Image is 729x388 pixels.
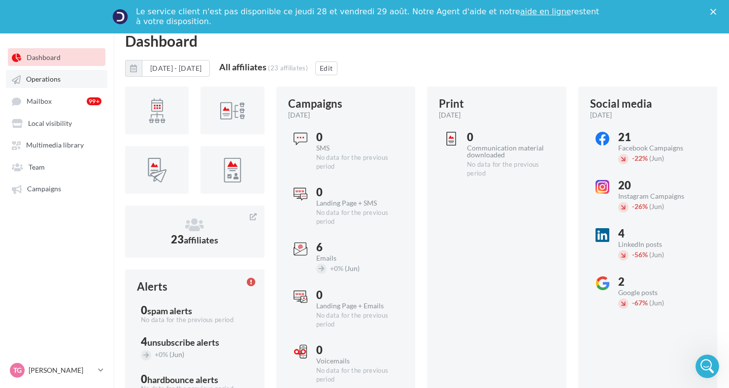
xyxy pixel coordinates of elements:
[141,374,249,385] div: 0
[87,97,101,105] div: 99+
[26,141,84,149] span: Multimedia library
[590,98,652,109] div: Social media
[6,70,107,88] a: Operations
[649,154,664,162] span: (Jun)
[136,7,601,27] div: Le service client n'est pas disponible ce jeudi 28 et vendredi 29 août. Notre Agent d'aide et not...
[618,180,697,191] div: 20
[316,187,396,198] div: 0
[155,350,168,358] span: 0%
[8,361,105,380] a: TG [PERSON_NAME]
[618,145,697,151] div: Facebook Campaigns
[649,298,664,307] span: (Jun)
[590,110,612,120] span: [DATE]
[618,193,697,200] div: Instagram Campaigns
[316,311,396,329] div: No data for the previous period
[6,92,107,110] a: Mailbox 99+
[618,276,700,287] div: 2
[618,132,697,143] div: 21
[6,179,107,197] a: Campaigns
[141,316,249,325] div: No data for the previous period
[316,200,396,207] div: Landing Page + SMS
[618,289,700,296] div: Google posts
[439,110,461,120] span: [DATE]
[696,355,719,378] iframe: Intercom live chat
[288,110,310,120] span: [DATE]
[6,136,107,153] a: Multimedia library
[219,62,266,71] div: All affiliates
[520,7,571,16] a: aide en ligne
[184,235,218,245] span: affiliates
[13,365,22,375] span: TG
[288,98,342,109] div: Campaigns
[467,160,549,178] div: No data for the previous period
[147,306,192,315] div: spam alerts
[27,185,61,193] span: Campaigns
[316,145,396,151] div: SMS
[147,338,219,347] div: unsubscribe alerts
[171,233,218,246] span: 23
[316,302,396,309] div: Landing Page + Emails
[316,366,398,384] div: No data for the previous period
[649,202,664,210] span: (Jun)
[6,114,107,132] a: Local visibility
[649,250,664,259] span: (Jun)
[112,9,128,25] img: Profile image for Service-Client
[439,98,464,109] div: Print
[316,153,396,171] div: No data for the previous period
[141,305,249,316] div: 0
[618,241,697,248] div: LinkedIn posts
[6,48,107,66] a: Dashboard
[330,264,343,272] span: 0%
[26,75,61,84] span: Operations
[268,64,308,72] div: (23 affiliates)
[632,202,634,210] span: -
[316,132,396,143] div: 0
[155,350,159,358] span: +
[125,33,717,48] div: Dashboard
[632,298,648,307] span: 67%
[137,281,167,292] div: Alerts
[710,9,720,15] div: Close
[142,60,210,77] button: [DATE] - [DATE]
[125,60,210,77] button: [DATE] - [DATE]
[316,345,398,356] div: 0
[632,298,634,307] span: -
[316,358,398,364] div: Voicemails
[316,290,396,300] div: 0
[632,250,634,259] span: -
[316,209,396,226] div: No data for the previous period
[169,350,184,358] span: (Jun)
[28,119,72,127] span: Local visibility
[6,158,107,176] a: Team
[141,336,249,347] div: 4
[315,61,337,75] button: Edit
[316,255,396,262] div: Emails
[147,375,218,384] div: hardbounce alerts
[27,53,61,61] span: Dashboard
[345,264,360,272] span: (Jun)
[316,242,396,253] div: 6
[467,132,549,143] div: 0
[632,250,648,259] span: 56%
[632,202,648,210] span: 26%
[29,365,94,375] p: [PERSON_NAME]
[330,264,334,272] span: +
[29,163,45,171] span: Team
[632,154,634,162] span: -
[27,97,52,105] span: Mailbox
[632,154,648,162] span: 22%
[618,228,697,239] div: 4
[467,145,549,158] div: Communication material downloaded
